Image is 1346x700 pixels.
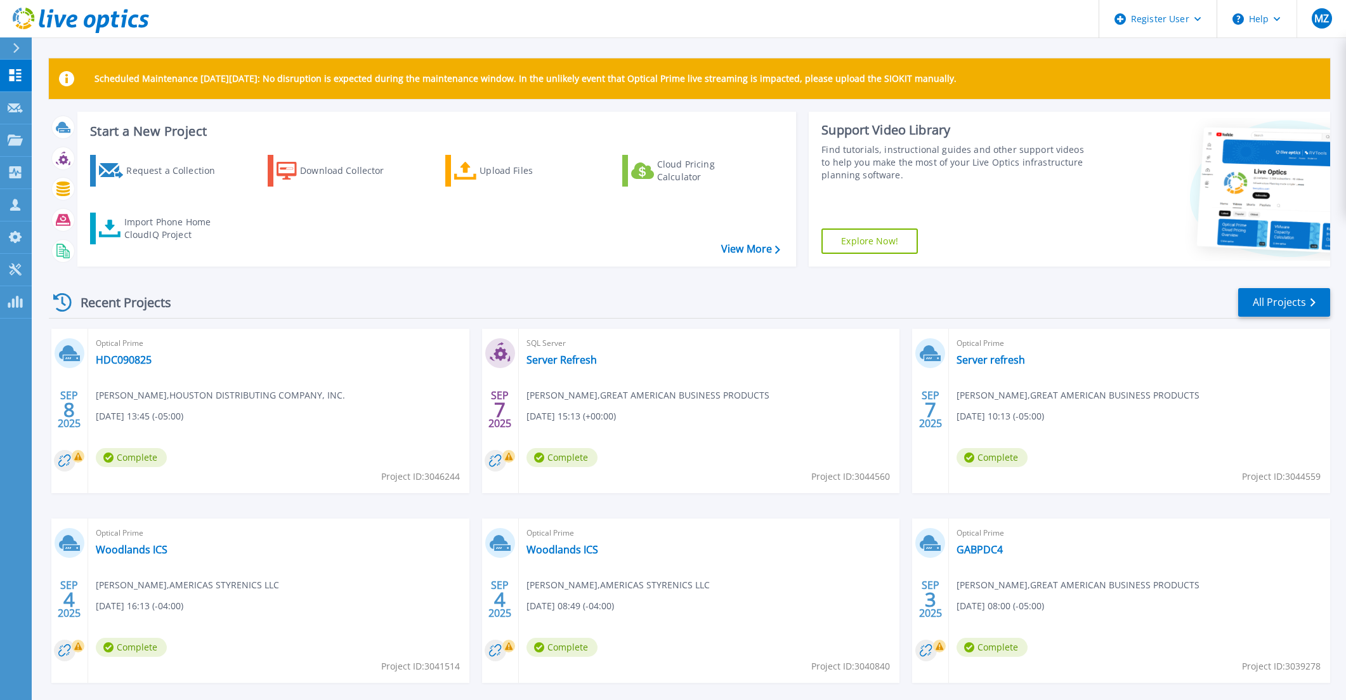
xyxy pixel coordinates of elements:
span: 3 [925,594,936,605]
div: Find tutorials, instructional guides and other support videos to help you make the most of your L... [821,143,1088,182]
div: SEP 2025 [488,386,512,433]
span: [PERSON_NAME] , GREAT AMERICAN BUSINESS PRODUCTS [957,578,1199,592]
span: [DATE] 16:13 (-04:00) [96,599,183,613]
span: Optical Prime [957,526,1323,540]
div: SEP 2025 [488,576,512,623]
span: Optical Prime [96,336,462,350]
span: [DATE] 08:49 (-04:00) [526,599,614,613]
div: Recent Projects [49,287,188,318]
div: SEP 2025 [918,386,943,433]
a: Explore Now! [821,228,918,254]
span: Complete [526,638,598,657]
span: Project ID: 3040840 [811,659,890,673]
span: 7 [494,404,506,415]
a: Woodlands ICS [526,543,598,556]
div: Download Collector [300,158,402,183]
span: Complete [957,448,1028,467]
span: Optical Prime [957,336,1323,350]
span: MZ [1314,13,1329,23]
span: SQL Server [526,336,892,350]
span: Optical Prime [526,526,892,540]
span: Complete [957,638,1028,657]
span: 8 [63,404,75,415]
div: Support Video Library [821,122,1088,138]
div: Cloud Pricing Calculator [657,158,759,183]
span: [PERSON_NAME] , HOUSTON DISTRIBUTING COMPANY, INC. [96,388,345,402]
a: HDC090825 [96,353,152,366]
span: [DATE] 15:13 (+00:00) [526,409,616,423]
span: Complete [526,448,598,467]
div: Request a Collection [126,158,228,183]
span: [PERSON_NAME] , GREAT AMERICAN BUSINESS PRODUCTS [526,388,769,402]
div: Import Phone Home CloudIQ Project [124,216,223,241]
div: SEP 2025 [918,576,943,623]
a: View More [721,243,780,255]
span: 7 [925,404,936,415]
a: Upload Files [445,155,587,187]
h3: Start a New Project [90,124,780,138]
a: Woodlands ICS [96,543,167,556]
span: [PERSON_NAME] , AMERICAS STYRENICS LLC [96,578,279,592]
a: Download Collector [268,155,409,187]
span: 4 [63,594,75,605]
span: [PERSON_NAME] , AMERICAS STYRENICS LLC [526,578,710,592]
a: Cloud Pricing Calculator [622,155,764,187]
span: Project ID: 3044560 [811,470,890,484]
span: Project ID: 3041514 [381,659,460,673]
span: [DATE] 10:13 (-05:00) [957,409,1044,423]
a: GABPDC4 [957,543,1003,556]
span: [DATE] 13:45 (-05:00) [96,409,183,423]
a: All Projects [1238,288,1330,317]
span: [PERSON_NAME] , GREAT AMERICAN BUSINESS PRODUCTS [957,388,1199,402]
span: Project ID: 3044559 [1242,470,1321,484]
div: Upload Files [480,158,581,183]
a: Server Refresh [526,353,597,366]
span: Project ID: 3046244 [381,470,460,484]
div: SEP 2025 [57,386,81,433]
p: Scheduled Maintenance [DATE][DATE]: No disruption is expected during the maintenance window. In t... [95,74,957,84]
span: [DATE] 08:00 (-05:00) [957,599,1044,613]
span: Complete [96,638,167,657]
span: Project ID: 3039278 [1242,659,1321,673]
a: Server refresh [957,353,1025,366]
span: Complete [96,448,167,467]
span: Optical Prime [96,526,462,540]
span: 4 [494,594,506,605]
div: SEP 2025 [57,576,81,623]
a: Request a Collection [90,155,232,187]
